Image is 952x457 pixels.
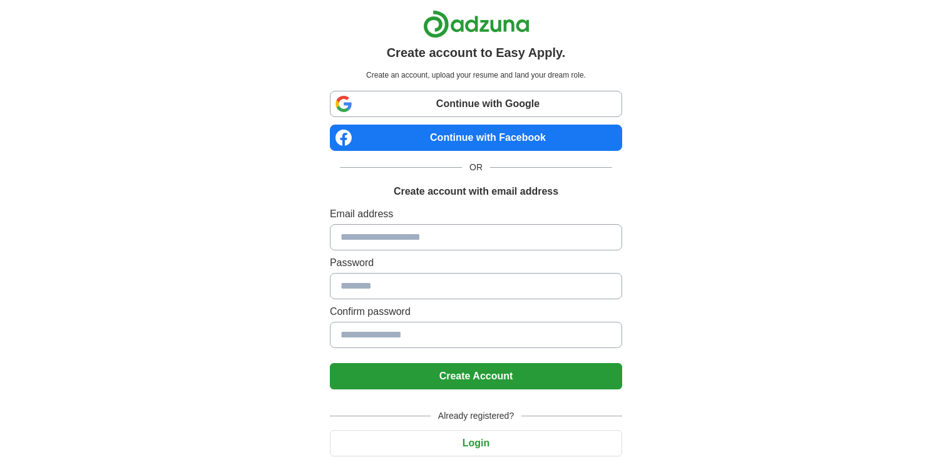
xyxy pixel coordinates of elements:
a: Login [330,438,622,448]
h1: Create account to Easy Apply. [387,43,566,62]
p: Create an account, upload your resume and land your dream role. [332,69,620,81]
img: Adzuna logo [423,10,530,38]
button: Create Account [330,363,622,389]
button: Login [330,430,622,456]
h1: Create account with email address [394,184,558,199]
label: Password [330,255,622,270]
span: OR [462,161,490,174]
a: Continue with Google [330,91,622,117]
span: Already registered? [431,409,521,423]
a: Continue with Facebook [330,125,622,151]
label: Confirm password [330,304,622,319]
label: Email address [330,207,622,222]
